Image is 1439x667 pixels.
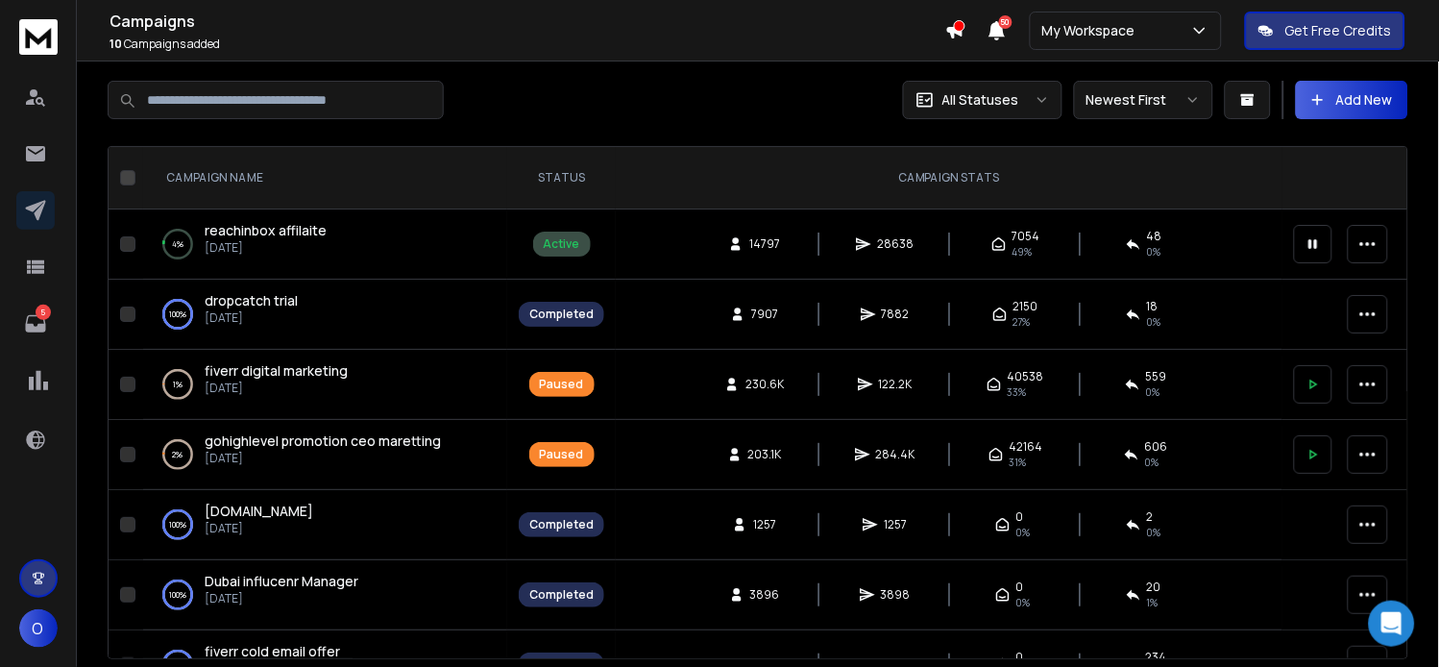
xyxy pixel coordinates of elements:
[1010,439,1043,455] span: 42164
[750,587,780,603] span: 3896
[143,560,507,630] td: 100%Dubai influcenr Manager[DATE]
[205,240,327,256] p: [DATE]
[544,236,580,252] div: Active
[205,221,327,240] a: reachinbox affilaite
[540,377,584,392] div: Paused
[1008,384,1027,400] span: 33 %
[205,591,358,606] p: [DATE]
[882,307,910,322] span: 7882
[749,236,780,252] span: 14797
[205,432,441,450] span: gohighlevel promotion ceo maretting
[529,307,594,322] div: Completed
[1146,369,1167,384] span: 559
[205,521,313,536] p: [DATE]
[753,517,776,532] span: 1257
[1146,650,1167,665] span: 234
[1147,580,1161,595] span: 20
[169,515,186,534] p: 100 %
[1147,595,1159,610] span: 1 %
[143,350,507,420] td: 1%fiverr digital marketing[DATE]
[1145,439,1168,455] span: 606
[1042,21,1143,40] p: My Workspace
[1016,650,1024,665] span: 0
[507,147,616,210] th: STATUS
[876,447,915,462] span: 284.4K
[205,291,298,309] span: dropcatch trial
[143,210,507,280] td: 4%reachinbox affilaite[DATE]
[205,642,340,660] span: fiverr cold email offer
[143,280,507,350] td: 100%dropcatch trial[DATE]
[19,609,58,648] button: O
[169,305,186,324] p: 100 %
[745,377,784,392] span: 230.6K
[172,235,183,254] p: 4 %
[110,10,945,33] h1: Campaigns
[205,642,340,661] a: fiverr cold email offer
[205,381,348,396] p: [DATE]
[205,572,358,590] span: Dubai influcenr Manager
[205,432,441,451] a: gohighlevel promotion ceo maretting
[1012,244,1033,259] span: 49 %
[1285,21,1392,40] p: Get Free Credits
[1013,299,1038,314] span: 2150
[881,587,911,603] span: 3898
[205,502,313,521] a: [DOMAIN_NAME]
[36,305,51,320] p: 5
[205,572,358,591] a: Dubai influcenr Manager
[143,147,507,210] th: CAMPAIGN NAME
[999,15,1012,29] span: 50
[748,447,782,462] span: 203.1K
[1074,81,1213,119] button: Newest First
[110,36,122,52] span: 10
[1012,229,1040,244] span: 7054
[884,517,907,532] span: 1257
[1245,12,1405,50] button: Get Free Credits
[1146,384,1160,400] span: 0 %
[1145,455,1159,470] span: 0 %
[205,221,327,239] span: reachinbox affilaite
[1013,314,1031,330] span: 27 %
[1147,229,1162,244] span: 48
[877,236,914,252] span: 28638
[942,90,1019,110] p: All Statuses
[529,587,594,603] div: Completed
[205,361,348,381] a: fiverr digital marketing
[616,147,1282,210] th: CAMPAIGN STATS
[540,447,584,462] div: Paused
[16,305,55,343] a: 5
[1010,455,1027,470] span: 31 %
[169,585,186,605] p: 100 %
[205,291,298,310] a: dropcatch trial
[205,502,313,520] span: [DOMAIN_NAME]
[1008,369,1044,384] span: 40538
[1147,244,1161,259] span: 0 %
[1147,314,1161,330] span: 0 %
[173,445,183,464] p: 2 %
[110,37,945,52] p: Campaigns added
[1016,525,1031,540] span: 0 %
[1016,509,1024,525] span: 0
[1147,525,1161,540] span: 0 %
[1016,580,1024,595] span: 0
[205,451,441,466] p: [DATE]
[1147,509,1154,525] span: 2
[879,377,913,392] span: 122.2K
[751,307,778,322] span: 7907
[143,420,507,490] td: 2%gohighlevel promotion ceo maretting[DATE]
[1016,595,1031,610] span: 0%
[205,310,298,326] p: [DATE]
[1147,299,1159,314] span: 18
[1296,81,1408,119] button: Add New
[1369,601,1415,647] div: Open Intercom Messenger
[529,517,594,532] div: Completed
[173,375,183,394] p: 1 %
[19,19,58,55] img: logo
[143,490,507,560] td: 100%[DOMAIN_NAME][DATE]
